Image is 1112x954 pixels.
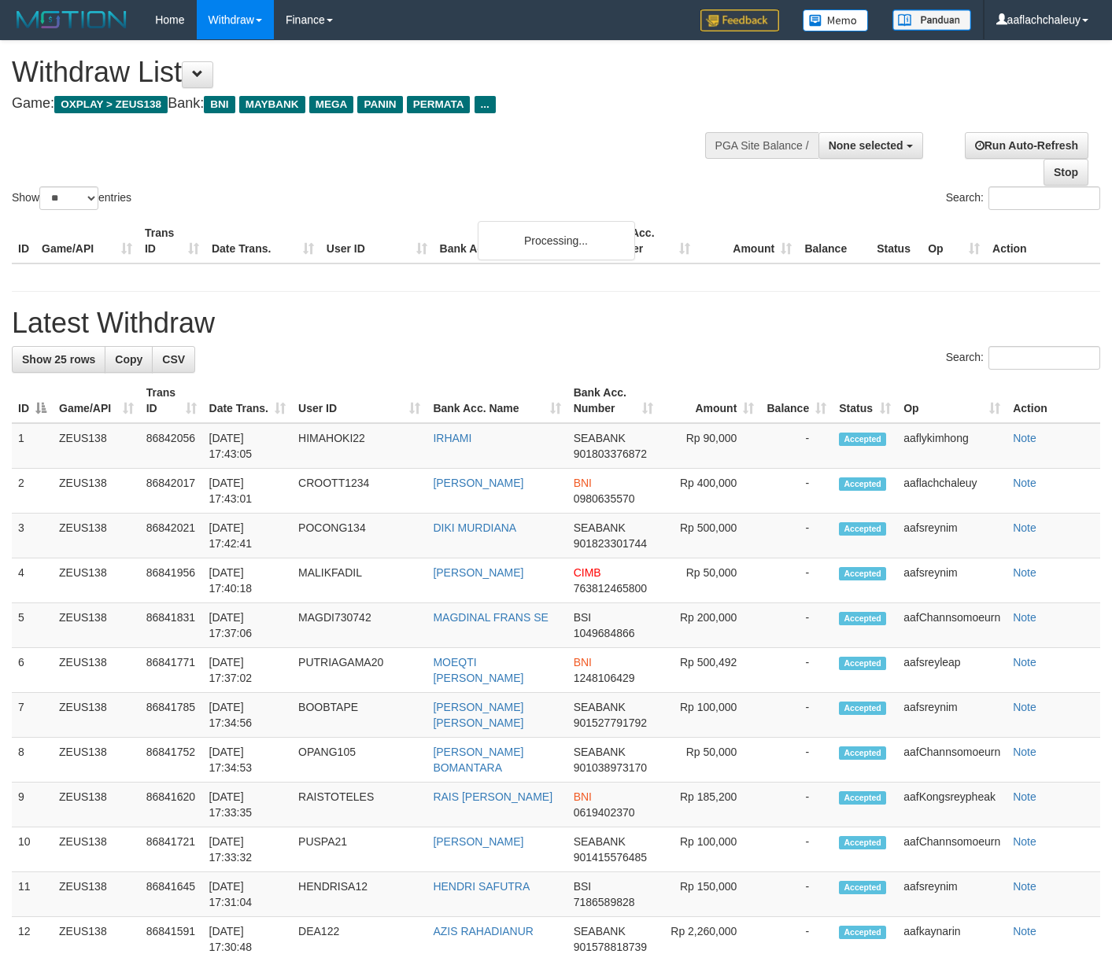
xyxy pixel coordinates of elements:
td: - [760,423,833,469]
span: BNI [574,477,592,489]
a: Note [1013,521,1036,534]
a: Note [1013,477,1036,489]
td: ZEUS138 [53,648,140,693]
td: [DATE] 17:34:56 [203,693,293,738]
span: BSI [574,880,592,893]
td: 1 [12,423,53,469]
span: SEABANK [574,835,626,848]
td: 86841956 [140,558,203,603]
td: POCONG134 [292,514,427,558]
td: aafsreynim [897,514,1007,558]
a: MAGDINAL FRANS SE [433,611,549,624]
span: Copy 901823301744 to clipboard [574,537,647,550]
td: - [760,783,833,827]
td: Rp 500,492 [659,648,760,693]
td: 6 [12,648,53,693]
td: - [760,469,833,514]
span: BNI [204,96,235,113]
select: Showentries [39,186,98,210]
td: 11 [12,872,53,917]
th: Balance [798,219,870,263]
td: aafsreyleap [897,648,1007,693]
td: 4 [12,558,53,603]
span: Accepted [839,836,886,849]
span: Copy 901038973170 to clipboard [574,761,647,774]
td: Rp 500,000 [659,514,760,558]
span: OXPLAY > ZEUS138 [54,96,168,113]
a: Note [1013,880,1036,893]
td: Rp 200,000 [659,603,760,648]
th: Date Trans.: activate to sort column ascending [203,378,293,423]
td: [DATE] 17:34:53 [203,738,293,783]
a: CSV [152,346,195,373]
td: - [760,827,833,872]
td: RAISTOTELES [292,783,427,827]
h4: Game: Bank: [12,96,726,112]
td: ZEUS138 [53,469,140,514]
td: HIMAHOKI22 [292,423,427,469]
a: Note [1013,656,1036,669]
td: 86841721 [140,827,203,872]
td: 86841831 [140,603,203,648]
td: aafKongsreypheak [897,783,1007,827]
th: Bank Acc. Number: activate to sort column ascending [567,378,660,423]
td: - [760,738,833,783]
a: Note [1013,701,1036,713]
td: 86842021 [140,514,203,558]
img: MOTION_logo.png [12,8,131,31]
span: Copy 7186589828 to clipboard [574,896,635,908]
a: Stop [1044,159,1088,186]
td: Rp 100,000 [659,827,760,872]
td: Rp 400,000 [659,469,760,514]
span: Copy 0980635570 to clipboard [574,492,635,505]
a: AZIS RAHADIANUR [433,925,534,937]
td: - [760,603,833,648]
td: [DATE] 17:42:41 [203,514,293,558]
span: SEABANK [574,701,626,713]
td: ZEUS138 [53,558,140,603]
th: ID: activate to sort column descending [12,378,53,423]
td: Rp 90,000 [659,423,760,469]
a: Note [1013,746,1036,758]
span: SEABANK [574,521,626,534]
td: 3 [12,514,53,558]
td: ZEUS138 [53,872,140,917]
td: 10 [12,827,53,872]
th: Game/API [35,219,139,263]
a: DIKI MURDIANA [433,521,516,534]
td: 86841785 [140,693,203,738]
span: Copy 1248106429 to clipboard [574,672,635,684]
th: Amount [696,219,798,263]
a: Copy [105,346,153,373]
a: Note [1013,566,1036,579]
span: Accepted [839,746,886,760]
td: 7 [12,693,53,738]
input: Search: [988,186,1100,210]
td: aafChannsomoeurn [897,603,1007,648]
td: - [760,514,833,558]
a: Run Auto-Refresh [965,132,1088,159]
td: ZEUS138 [53,738,140,783]
span: Accepted [839,926,886,939]
td: MAGDI730742 [292,603,427,648]
div: Processing... [478,221,635,260]
td: [DATE] 17:33:35 [203,783,293,827]
th: Status: activate to sort column ascending [833,378,897,423]
button: None selected [818,132,923,159]
td: [DATE] 17:37:06 [203,603,293,648]
span: Accepted [839,433,886,446]
td: - [760,558,833,603]
td: aafChannsomoeurn [897,827,1007,872]
a: HENDRI SAFUTRA [433,880,530,893]
span: MAYBANK [239,96,305,113]
th: User ID [320,219,434,263]
td: 86842017 [140,469,203,514]
div: PGA Site Balance / [705,132,818,159]
td: Rp 185,200 [659,783,760,827]
a: MOEQTI [PERSON_NAME] [433,656,523,684]
th: Op: activate to sort column ascending [897,378,1007,423]
td: MALIKFADIL [292,558,427,603]
a: [PERSON_NAME] [433,566,523,579]
td: aafsreynim [897,693,1007,738]
a: Show 25 rows [12,346,105,373]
